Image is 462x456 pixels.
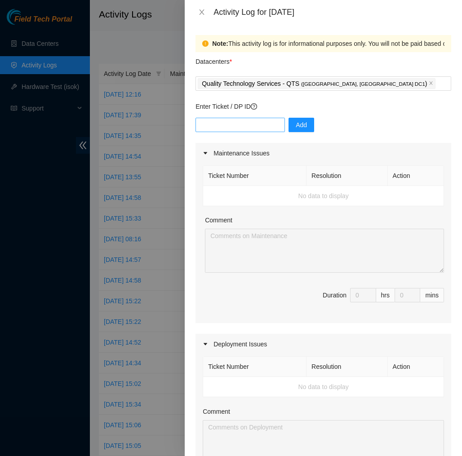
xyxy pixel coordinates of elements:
[203,407,230,416] label: Comment
[296,120,307,130] span: Add
[203,377,444,397] td: No data to display
[198,9,205,16] span: close
[203,341,208,347] span: caret-right
[195,102,451,111] p: Enter Ticket / DP ID
[203,151,208,156] span: caret-right
[301,81,425,87] span: ( [GEOGRAPHIC_DATA], [GEOGRAPHIC_DATA] DC1
[195,52,232,66] p: Datacenters
[307,166,388,186] th: Resolution
[420,288,444,302] div: mins
[388,357,444,377] th: Action
[212,39,228,49] strong: Note:
[205,229,444,273] textarea: Comment
[307,357,388,377] th: Resolution
[195,8,208,17] button: Close
[388,166,444,186] th: Action
[376,288,395,302] div: hrs
[251,103,257,110] span: question-circle
[203,357,307,377] th: Ticket Number
[289,118,314,132] button: Add
[203,186,444,206] td: No data to display
[213,7,451,17] div: Activity Log for [DATE]
[205,215,232,225] label: Comment
[323,290,346,300] div: Duration
[203,166,307,186] th: Ticket Number
[429,81,433,86] span: close
[195,334,451,354] div: Deployment Issues
[202,79,427,89] p: Quality Technology Services - QTS )
[202,40,209,47] span: exclamation-circle
[195,143,451,164] div: Maintenance Issues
